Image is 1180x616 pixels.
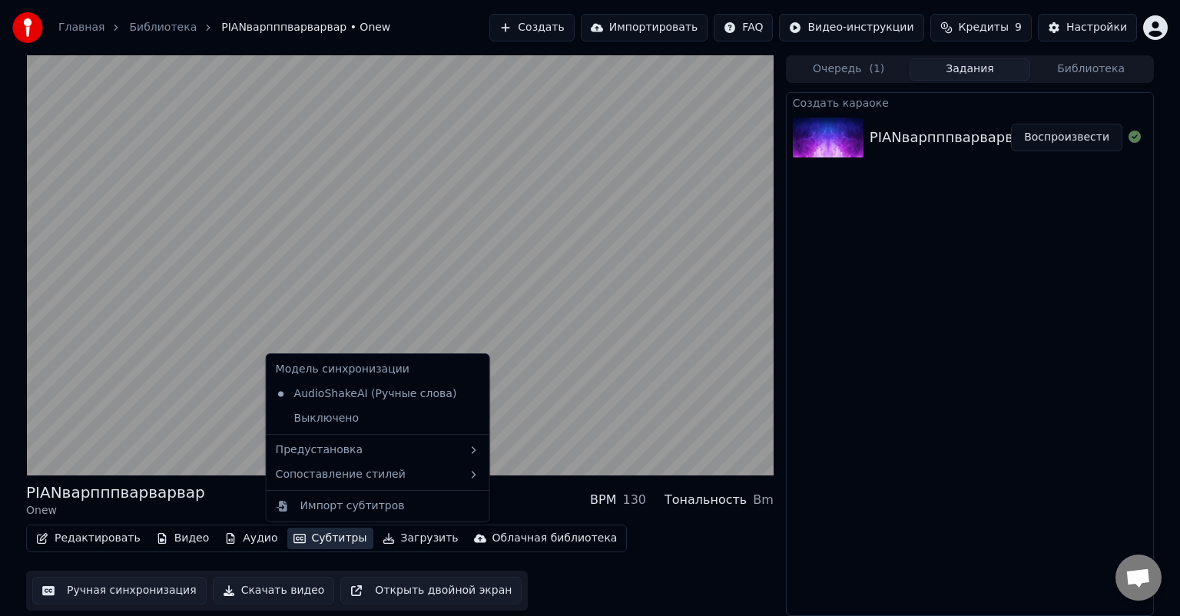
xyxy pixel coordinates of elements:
[714,14,773,41] button: FAQ
[129,20,197,35] a: Библиотека
[270,382,463,406] div: AudioShakeAI (Ручные слова)
[788,58,910,81] button: Очередь
[489,14,574,41] button: Создать
[1015,20,1022,35] span: 9
[340,577,522,604] button: Открыть двойной экран
[581,14,708,41] button: Импортировать
[30,528,147,549] button: Редактировать
[959,20,1009,35] span: Кредиты
[270,438,486,462] div: Предустановка
[26,482,205,503] div: PIANварпппварварвар
[150,528,216,549] button: Видео
[32,577,207,604] button: Ручная синхронизация
[270,406,486,431] div: Выключено
[1011,124,1122,151] button: Воспроизвести
[300,498,405,514] div: Импорт субтитров
[287,528,373,549] button: Субтитры
[58,20,104,35] a: Главная
[26,503,205,518] div: Onew
[870,127,1070,148] div: PIANварпппварварварOnew
[12,12,43,43] img: youka
[221,20,390,35] span: PIANварпппварварвар • Onew
[270,357,486,382] div: Модель синхронизации
[1066,20,1127,35] div: Настройки
[58,20,390,35] nav: breadcrumb
[218,528,283,549] button: Аудио
[787,93,1153,111] div: Создать караоке
[492,531,618,546] div: Облачная библиотека
[910,58,1031,81] button: Задания
[779,14,923,41] button: Видео-инструкции
[270,462,486,487] div: Сопоставление стилей
[930,14,1032,41] button: Кредиты9
[1030,58,1152,81] button: Библиотека
[1038,14,1137,41] button: Настройки
[376,528,465,549] button: Загрузить
[1115,555,1162,601] a: Открытый чат
[622,491,646,509] div: 130
[665,491,747,509] div: Тональность
[590,491,616,509] div: BPM
[753,491,774,509] div: Bm
[869,61,884,77] span: ( 1 )
[213,577,335,604] button: Скачать видео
